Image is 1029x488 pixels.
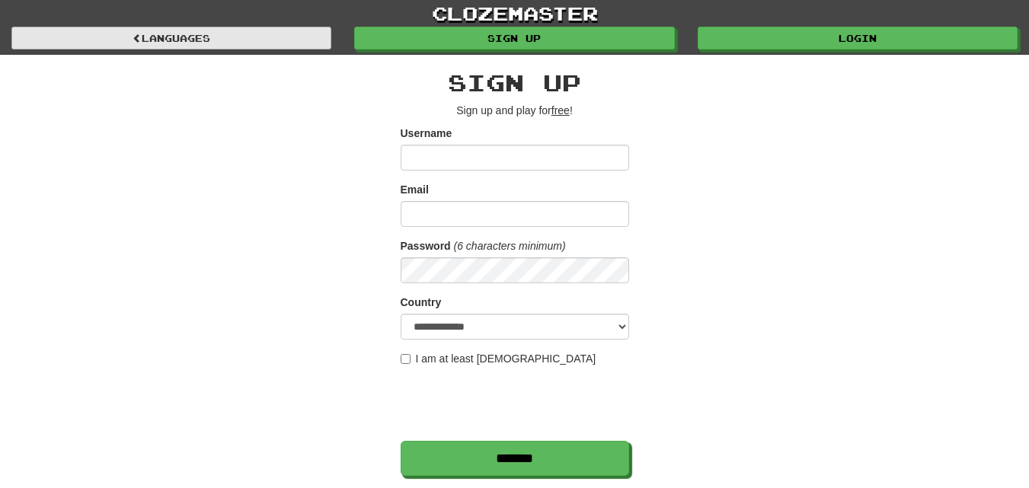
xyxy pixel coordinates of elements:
[401,238,451,254] label: Password
[454,240,566,252] em: (6 characters minimum)
[401,182,429,197] label: Email
[551,104,570,116] u: free
[698,27,1018,49] a: Login
[401,295,442,310] label: Country
[401,103,629,118] p: Sign up and play for !
[354,27,674,49] a: Sign up
[401,70,629,95] h2: Sign up
[11,27,331,49] a: Languages
[401,354,411,364] input: I am at least [DEMOGRAPHIC_DATA]
[401,374,632,433] iframe: reCAPTCHA
[401,126,452,141] label: Username
[401,351,596,366] label: I am at least [DEMOGRAPHIC_DATA]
